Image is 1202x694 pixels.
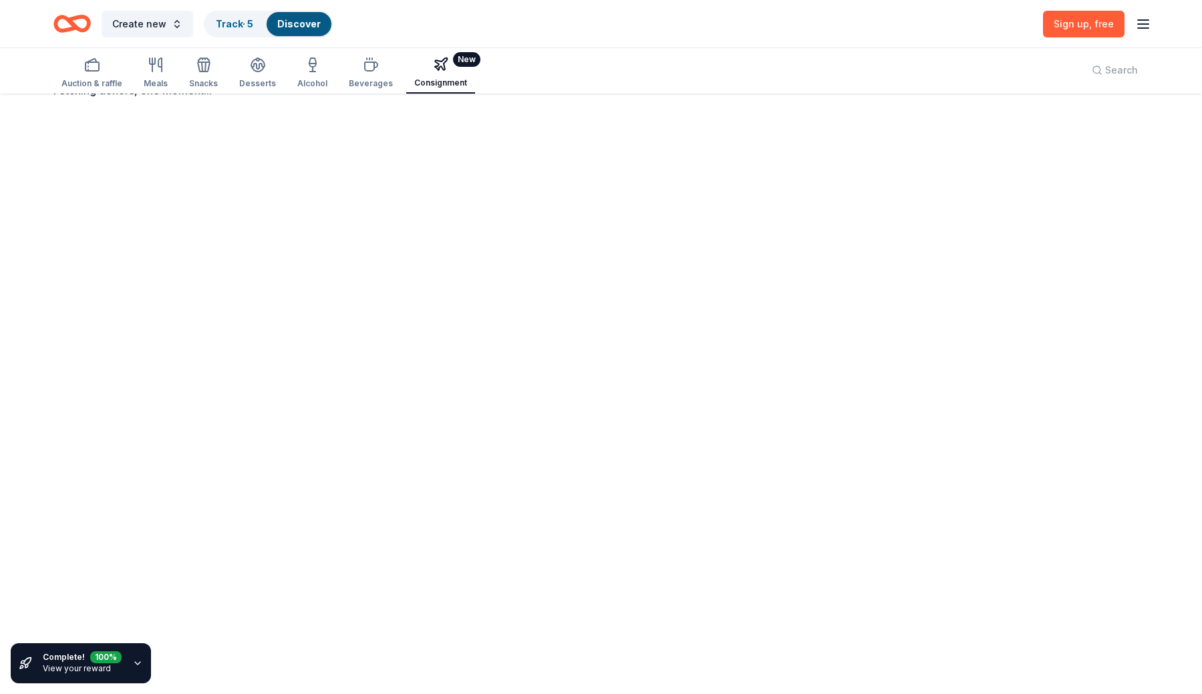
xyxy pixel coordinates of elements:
[216,18,253,29] a: Track· 5
[1043,11,1124,37] a: Sign up, free
[239,78,276,89] div: Desserts
[1054,18,1114,29] span: Sign up
[204,11,333,37] button: Track· 5Discover
[43,663,111,673] a: View your reward
[349,78,393,89] div: Beverages
[414,78,467,88] div: Consignment
[102,11,193,37] button: Create new
[1089,18,1114,29] span: , free
[61,78,122,89] div: Auction & raffle
[53,8,91,39] a: Home
[144,78,168,89] div: Meals
[297,78,327,89] div: Alcohol
[90,649,122,661] div: 100 %
[189,78,218,89] div: Snacks
[112,16,166,32] span: Create new
[453,52,480,67] div: New
[277,18,321,29] a: Discover
[43,651,122,663] div: Complete!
